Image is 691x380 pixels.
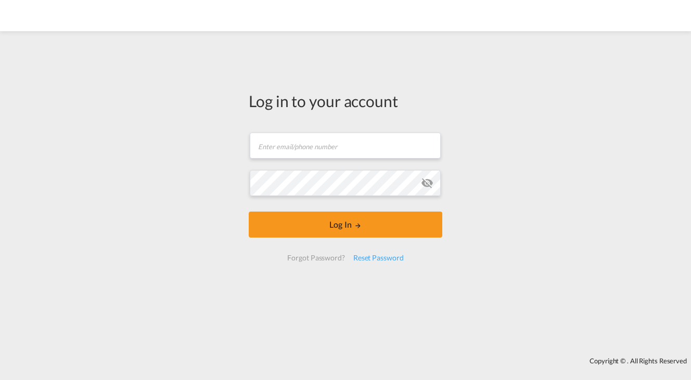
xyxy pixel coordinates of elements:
[349,248,408,267] div: Reset Password
[249,90,442,112] div: Log in to your account
[421,177,433,189] md-icon: icon-eye-off
[249,212,442,238] button: LOGIN
[250,133,441,159] input: Enter email/phone number
[283,248,349,267] div: Forgot Password?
